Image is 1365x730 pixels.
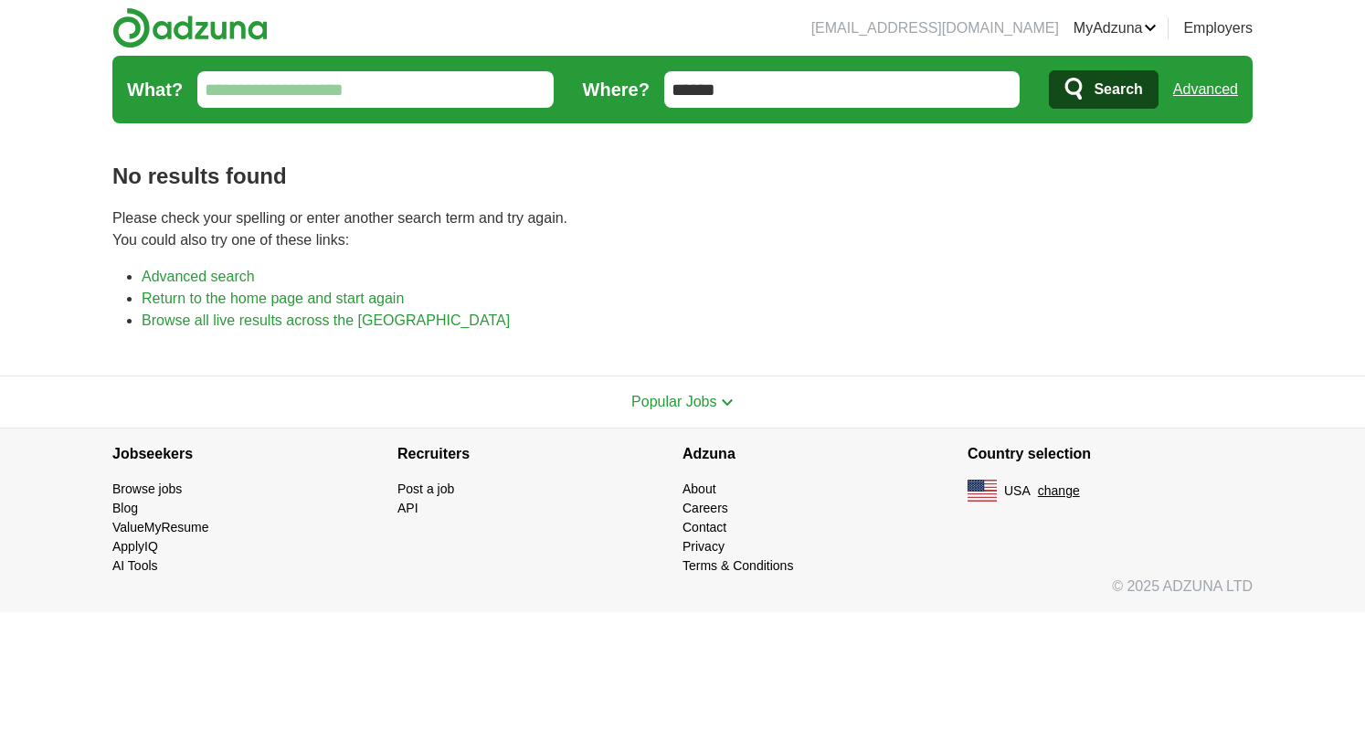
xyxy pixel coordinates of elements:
[142,291,404,306] a: Return to the home page and start again
[1004,481,1031,501] span: USA
[682,520,726,534] a: Contact
[968,428,1253,480] h4: Country selection
[112,481,182,496] a: Browse jobs
[721,398,734,407] img: toggle icon
[397,501,418,515] a: API
[112,7,268,48] img: Adzuna logo
[1173,71,1238,108] a: Advanced
[811,17,1059,39] li: [EMAIL_ADDRESS][DOMAIN_NAME]
[682,481,716,496] a: About
[112,539,158,554] a: ApplyIQ
[631,394,716,409] span: Popular Jobs
[1038,481,1080,501] button: change
[682,501,728,515] a: Careers
[142,269,255,284] a: Advanced search
[112,520,209,534] a: ValueMyResume
[1074,17,1158,39] a: MyAdzuna
[1094,71,1142,108] span: Search
[112,558,158,573] a: AI Tools
[1049,70,1158,109] button: Search
[1183,17,1253,39] a: Employers
[968,480,997,502] img: US flag
[583,76,650,103] label: Where?
[682,539,725,554] a: Privacy
[112,160,1253,193] h1: No results found
[142,312,510,328] a: Browse all live results across the [GEOGRAPHIC_DATA]
[127,76,183,103] label: What?
[682,558,793,573] a: Terms & Conditions
[397,481,454,496] a: Post a job
[98,576,1267,612] div: © 2025 ADZUNA LTD
[112,501,138,515] a: Blog
[112,207,1253,251] p: Please check your spelling or enter another search term and try again. You could also try one of ...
